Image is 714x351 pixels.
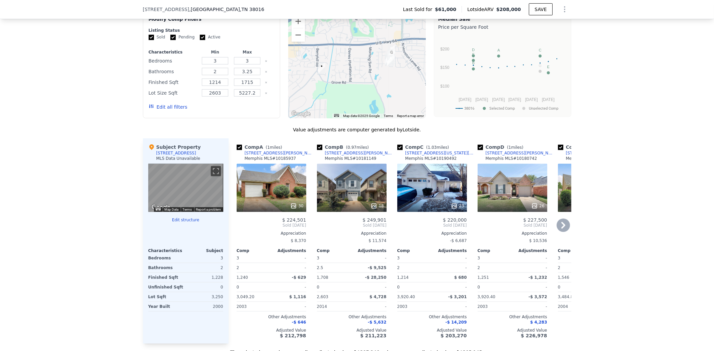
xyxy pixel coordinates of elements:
[433,282,467,292] div: -
[448,295,467,299] span: -$ 3,201
[472,52,475,56] text: F
[558,236,628,245] div: -
[397,248,432,253] div: Comp
[371,203,384,209] div: 18
[403,6,435,13] span: Last Sold for
[148,248,186,253] div: Characteristics
[237,150,314,156] a: [STREET_ADDRESS][PERSON_NAME]
[368,265,386,270] span: -$ 9,525
[148,217,223,223] button: Edit structure
[558,144,612,150] div: Comp E
[318,63,325,74] div: 9272 Grove Manor Dr
[317,248,352,253] div: Comp
[397,256,400,260] span: 3
[384,114,393,118] a: Terms
[200,34,220,40] label: Active
[265,60,267,63] button: Clear
[454,275,467,280] span: $ 680
[539,48,542,52] text: C
[156,208,160,211] button: Keyboard shortcuts
[539,64,542,68] text: G
[492,97,505,102] text: [DATE]
[478,263,511,272] div: 2
[143,126,571,133] div: Value adjustments are computer generated by Lotside .
[433,263,467,272] div: -
[317,231,387,236] div: Appreciation
[512,248,547,253] div: Adjustments
[233,49,262,55] div: Max
[365,275,387,280] span: -$ 28,250
[149,34,165,40] label: Sold
[558,295,573,299] span: 3,484.8
[438,32,567,115] svg: A chart.
[187,253,223,263] div: 3
[441,66,450,70] text: $150
[486,156,537,161] div: Memphis MLS # 10180742
[405,150,475,156] div: [STREET_ADDRESS][US_STATE][PERSON_NAME]
[486,150,555,156] div: [STREET_ADDRESS][PERSON_NAME]
[386,51,394,63] div: 2760 Maggie Woods Pl
[273,253,306,263] div: -
[387,55,394,67] div: 9840 Maggie Woods Ln
[529,3,552,15] button: SAVE
[558,275,569,280] span: 1,546
[292,275,306,280] span: -$ 629
[353,282,387,292] div: -
[443,217,467,223] span: $ 220,000
[292,320,306,325] span: -$ 646
[423,145,452,150] span: ( miles)
[317,263,350,272] div: 2.5
[388,49,395,61] div: 2781 Virginia Woods Pl
[237,144,285,150] div: Comp A
[441,84,450,89] text: $100
[397,275,409,280] span: 1,214
[186,248,223,253] div: Subject
[149,67,198,76] div: Bathrooms
[290,203,303,209] div: 30
[435,6,457,13] span: $61,000
[558,285,561,289] span: 0
[438,22,567,32] div: Price per Square Foot
[289,295,306,299] span: $ 1,116
[237,223,306,228] span: Sold [DATE]
[405,156,457,161] div: Memphis MLS # 10190492
[263,145,285,150] span: ( miles)
[388,45,395,57] div: 2811 Virginia Woods Pl
[317,328,387,333] div: Adjusted Value
[156,150,196,156] div: [STREET_ADDRESS]
[271,248,306,253] div: Adjustments
[150,203,172,212] img: Google
[237,231,306,236] div: Appreciation
[397,302,431,311] div: 2003
[237,328,306,333] div: Adjusted Value
[237,295,254,299] span: 3,049.20
[237,248,271,253] div: Comp
[478,223,547,228] span: Sold [DATE]
[478,150,555,156] a: [STREET_ADDRESS][PERSON_NAME]
[325,156,377,161] div: Memphis MLS # 10181149
[558,248,593,253] div: Comp
[478,295,495,299] span: 3,920.40
[273,282,306,292] div: -
[467,6,496,13] span: Lotside ARV
[317,285,320,289] span: 0
[514,253,547,263] div: -
[148,302,184,311] div: Year Built
[497,48,500,52] text: A
[478,285,480,289] span: 0
[347,145,356,150] span: 0.97
[368,320,386,325] span: -$ 5,632
[529,238,547,243] span: $ 10,536
[397,328,467,333] div: Adjusted Value
[558,256,561,260] span: 3
[150,203,172,212] a: Open this area in Google Maps (opens a new window)
[291,238,306,243] span: $ 8,370
[317,150,395,156] a: [STREET_ADDRESS][PERSON_NAME]
[149,28,275,33] div: Listing Status
[451,203,464,209] div: 23
[433,253,467,263] div: -
[200,35,205,40] input: Active
[397,314,467,320] div: Other Adjustments
[558,150,636,156] a: [STREET_ADDRESS][PERSON_NAME]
